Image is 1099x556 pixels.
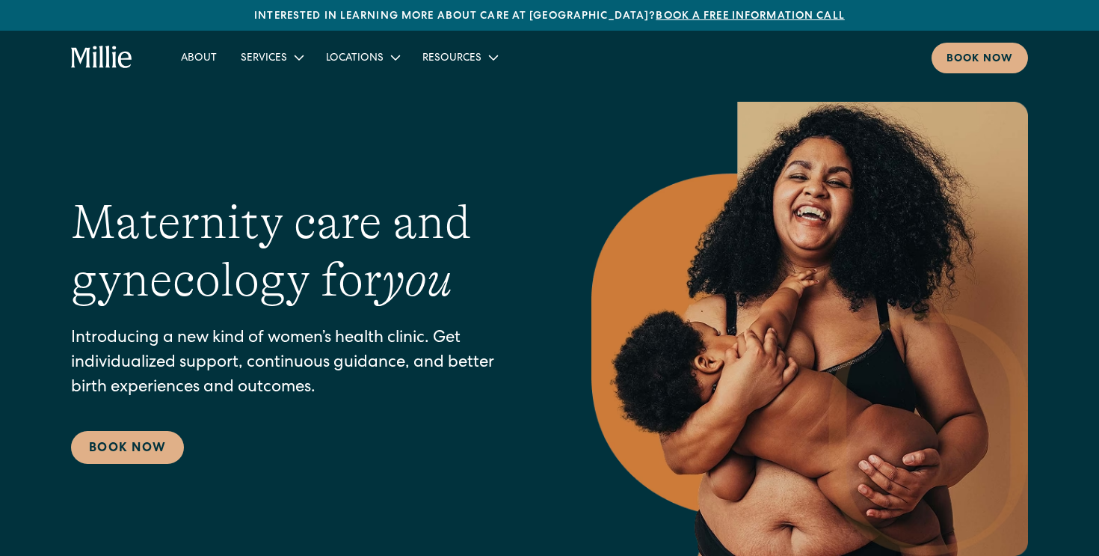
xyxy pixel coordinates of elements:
[71,46,133,70] a: home
[71,431,184,464] a: Book Now
[71,194,532,309] h1: Maternity care and gynecology for
[241,51,287,67] div: Services
[229,45,314,70] div: Services
[71,327,532,401] p: Introducing a new kind of women’s health clinic. Get individualized support, continuous guidance,...
[946,52,1013,67] div: Book now
[591,102,1028,556] img: Smiling mother with her baby in arms, celebrating body positivity and the nurturing bond of postp...
[932,43,1028,73] a: Book now
[410,45,508,70] div: Resources
[656,11,844,22] a: Book a free information call
[382,253,452,307] em: you
[422,51,481,67] div: Resources
[314,45,410,70] div: Locations
[326,51,384,67] div: Locations
[169,45,229,70] a: About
